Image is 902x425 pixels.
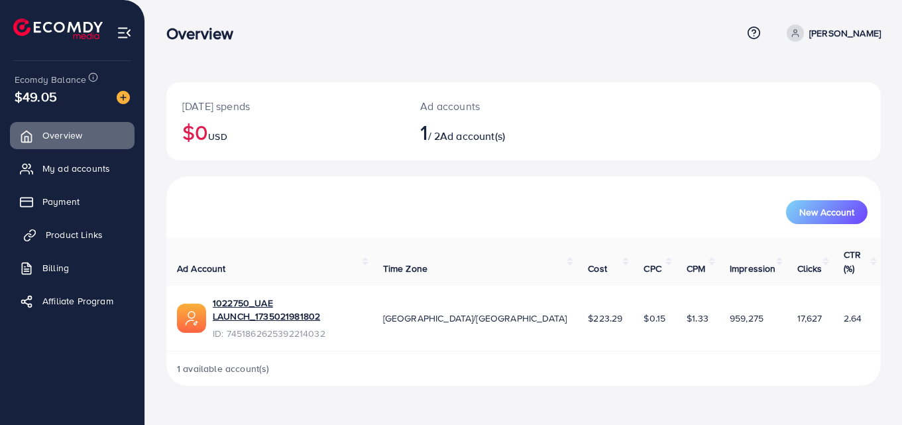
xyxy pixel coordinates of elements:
h3: Overview [166,24,244,43]
a: Product Links [10,221,135,248]
span: 1 [420,117,427,147]
span: [GEOGRAPHIC_DATA]/[GEOGRAPHIC_DATA] [383,312,567,325]
span: 959,275 [730,312,763,325]
a: Affiliate Program [10,288,135,314]
span: $223.29 [588,312,622,325]
span: $0.15 [644,312,665,325]
span: $1.33 [687,312,708,325]
img: logo [13,19,103,39]
span: My ad accounts [42,162,110,175]
img: ic-ads-acc.e4c84228.svg [177,304,206,333]
a: Billing [10,255,135,281]
a: Overview [10,122,135,149]
span: USD [208,130,227,143]
h2: $0 [182,119,388,145]
span: CPC [644,262,661,275]
span: Impression [730,262,776,275]
span: 2.64 [844,312,862,325]
img: image [117,91,130,104]
p: [PERSON_NAME] [809,25,881,41]
span: 17,627 [797,312,822,325]
span: Clicks [797,262,822,275]
span: New Account [799,208,854,217]
span: CTR (%) [844,248,861,274]
span: Affiliate Program [42,294,113,308]
span: Product Links [46,228,103,241]
span: Ad account(s) [440,129,505,143]
span: Billing [42,261,69,274]
a: My ad accounts [10,155,135,182]
a: [PERSON_NAME] [781,25,881,42]
span: $49.05 [15,87,57,106]
h2: / 2 [420,119,567,145]
iframe: Chat [846,365,892,415]
span: Time Zone [383,262,427,275]
span: 1 available account(s) [177,362,270,375]
span: Ad Account [177,262,226,275]
img: menu [117,25,132,40]
a: 1022750_UAE LAUNCH_1735021981802 [213,296,362,324]
span: CPM [687,262,705,275]
p: [DATE] spends [182,98,388,114]
span: Ecomdy Balance [15,73,86,86]
span: Payment [42,195,80,208]
span: Cost [588,262,607,275]
a: Payment [10,188,135,215]
p: Ad accounts [420,98,567,114]
button: New Account [786,200,868,224]
span: ID: 7451862625392214032 [213,327,362,340]
span: Overview [42,129,82,142]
